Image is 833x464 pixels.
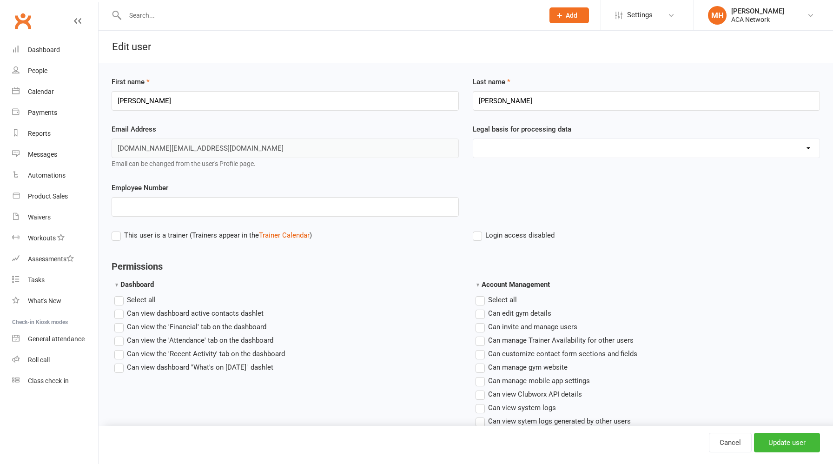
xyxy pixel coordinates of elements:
[124,230,312,239] span: This user is a trainer (Trainers appear in the )
[488,348,637,358] span: Can customize contact form sections and fields
[488,416,631,425] span: Can view sytem logs generated by other users
[488,375,590,385] span: Can manage mobile app settings
[488,308,551,318] span: Can edit gym details
[627,5,653,26] span: Settings
[28,151,57,158] div: Messages
[488,294,517,304] span: Select all
[12,228,98,249] a: Workouts
[28,130,51,137] div: Reports
[488,389,582,398] span: Can view Clubworx API details
[28,88,54,95] div: Calendar
[12,186,98,207] a: Product Sales
[120,280,154,289] span: Dashboard
[28,276,45,284] div: Tasks
[28,192,68,200] div: Product Sales
[112,76,150,87] label: First name
[731,7,784,15] div: [PERSON_NAME]
[488,321,577,331] span: Can invite and manage users
[127,362,273,371] span: Can view dashboard "What's on [DATE]" dashlet
[112,160,256,167] span: Email can be changed from the user's Profile page.
[12,144,98,165] a: Messages
[731,15,784,24] div: ACA Network
[12,102,98,123] a: Payments
[709,433,752,452] a: Cancel
[12,60,98,81] a: People
[112,124,156,135] label: Email Address
[28,377,69,384] div: Class check-in
[754,433,820,452] input: Update user
[28,46,60,53] div: Dashboard
[127,348,285,358] span: Can view the 'Recent Activity' tab on the dashboard
[127,321,266,331] span: Can view the 'Financial' tab on the dashboard
[12,270,98,291] a: Tasks
[122,9,537,22] input: Search...
[127,294,156,304] span: Select all
[28,297,61,305] div: What's New
[28,255,74,263] div: Assessments
[99,31,151,63] h1: Edit user
[127,335,273,345] span: Can view the 'Attendance' tab on the dashboard
[485,230,555,239] span: Login access disabled
[12,40,98,60] a: Dashboard
[566,12,577,19] span: Add
[12,165,98,186] a: Automations
[482,280,550,289] span: Account Management
[473,124,571,135] label: Legal basis for processing data
[12,249,98,270] a: Assessments
[12,291,98,312] a: What's New
[112,261,820,272] h4: Permissions
[12,207,98,228] a: Waivers
[28,67,47,74] div: People
[549,7,589,23] button: Add
[488,335,634,345] span: Can manage Trainer Availability for other users
[28,234,56,242] div: Workouts
[28,356,50,364] div: Roll call
[12,371,98,391] a: Class kiosk mode
[12,123,98,144] a: Reports
[473,76,510,87] label: Last name
[488,402,556,412] span: Can view system logs
[112,182,168,193] label: Employee Number
[488,362,568,371] span: Can manage gym website
[28,213,51,221] div: Waivers
[12,329,98,350] a: General attendance kiosk mode
[11,9,34,33] a: Clubworx
[708,6,727,25] div: MH
[28,335,85,343] div: General attendance
[28,109,57,116] div: Payments
[12,350,98,371] a: Roll call
[127,308,264,318] span: Can view dashboard active contacts dashlet
[12,81,98,102] a: Calendar
[259,231,310,239] a: Trainer Calendar
[28,172,66,179] div: Automations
